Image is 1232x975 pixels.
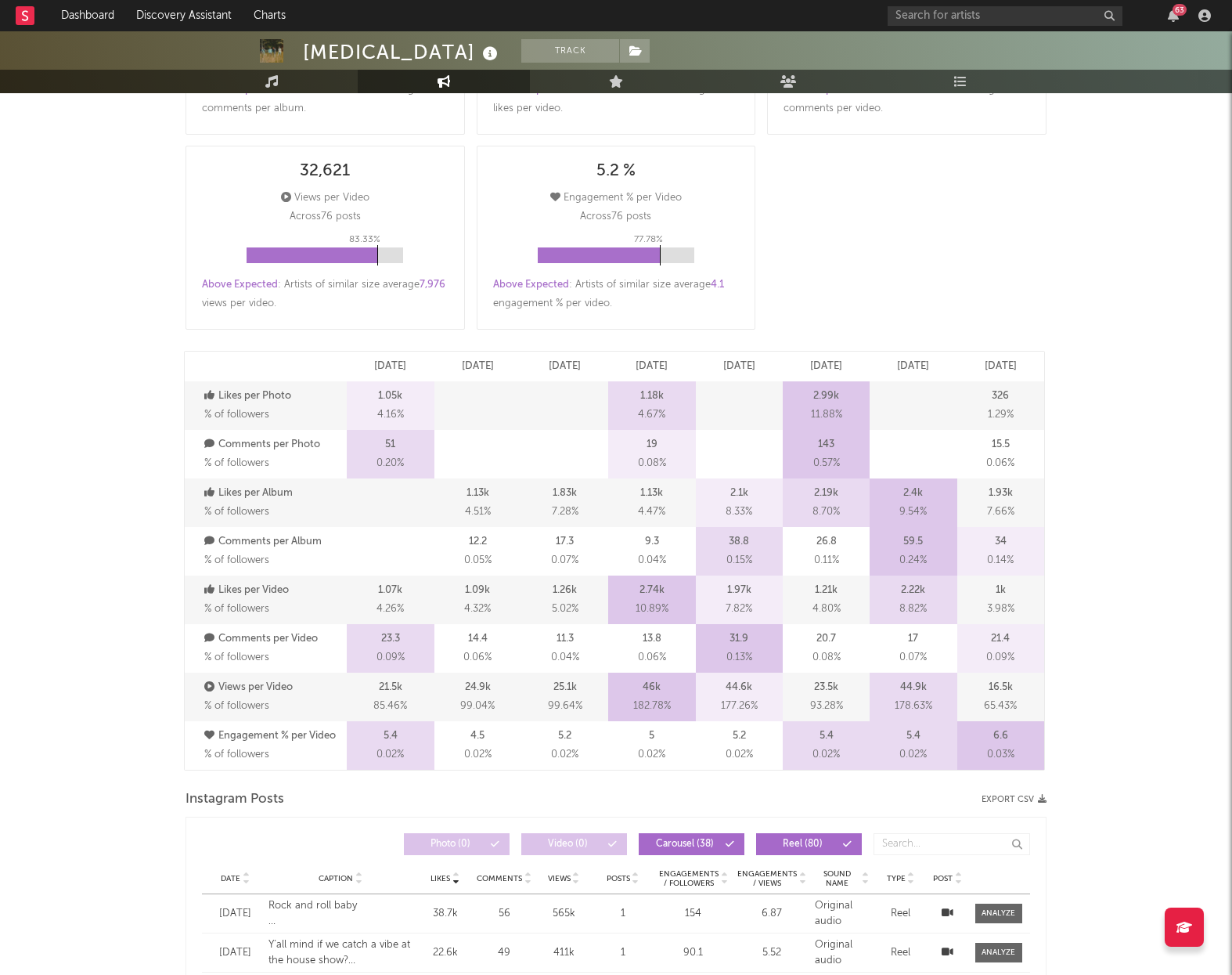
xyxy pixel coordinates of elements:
[887,874,906,883] span: Type
[658,869,719,888] span: Engagements / Followers
[986,454,1014,473] span: 0.06 %
[558,727,571,746] p: 5.2
[813,387,839,406] p: 2.99k
[551,551,578,570] span: 0.07 %
[464,746,492,764] span: 0.02 %
[300,162,350,181] div: 32,621
[493,276,740,313] div: : Artists of similar size average engagement % per video .
[376,600,404,619] span: 4.26 %
[814,551,839,570] span: 0.11 %
[812,600,841,619] span: 4.80 %
[268,898,413,929] div: Rock and roll baby 📸 @crossprojectss #livemusic #ontour #thebends #tulane #indierock
[721,697,758,716] span: 177.26 %
[465,678,491,697] p: 24.9k
[186,790,284,809] span: Instagram Posts
[993,727,1008,746] p: 6.6
[548,697,582,716] span: 99.64 %
[987,746,1014,764] span: 0.03 %
[812,746,840,764] span: 0.02 %
[996,581,1006,600] p: 1k
[204,749,269,760] span: % of followers
[290,208,361,226] p: Across 76 posts
[820,727,834,746] p: 5.4
[553,484,577,503] p: 1.83k
[900,678,927,697] p: 44.9k
[465,581,490,600] p: 1.09k
[818,435,834,454] p: 143
[204,458,269,468] span: % of followers
[404,833,510,855] button: Photo(0)
[899,648,927,667] span: 0.07 %
[756,833,862,855] button: Reel(80)
[815,581,838,600] p: 1.21k
[373,697,407,716] span: 85.46 %
[204,678,343,697] p: Views per Video
[204,652,269,663] span: % of followers
[281,189,369,208] div: Views per Video
[553,581,577,600] p: 1.26k
[638,648,666,667] span: 0.06 %
[984,697,1017,716] span: 65.43 %
[552,600,578,619] span: 5.02 %
[596,162,636,181] div: 5.2 %
[374,357,406,376] p: [DATE]
[897,357,929,376] p: [DATE]
[815,937,870,968] div: Original audio
[349,230,380,249] p: 83.33 %
[319,874,353,883] span: Caption
[643,678,661,697] p: 46k
[379,678,402,697] p: 21.5k
[1173,4,1187,16] div: 63
[638,551,666,570] span: 0.04 %
[987,600,1014,619] span: 3.98 %
[303,39,502,65] div: [MEDICAL_DATA]
[521,39,619,63] button: Track
[210,945,261,961] div: [DATE]
[640,484,663,503] p: 1.13k
[204,387,343,406] p: Likes per Photo
[204,701,269,711] span: % of followers
[202,276,448,313] div: : Artists of similar size average views per video .
[493,280,569,290] span: Above Expected
[464,600,491,619] span: 4.32 %
[737,945,807,961] div: 5.52
[469,533,487,551] p: 12.2
[733,727,746,746] p: 5.2
[556,533,574,551] p: 17.3
[378,581,402,600] p: 1.07k
[814,678,838,697] p: 23.5k
[989,484,1013,503] p: 1.93k
[811,406,842,424] span: 11.88 %
[376,648,405,667] span: 0.09 %
[730,484,748,503] p: 2.1k
[204,410,269,420] span: % of followers
[991,630,1010,648] p: 21.4
[726,678,752,697] p: 44.6k
[385,435,395,454] p: 51
[908,630,918,648] p: 17
[202,81,448,118] div: : Artists of similar size average comments per album .
[810,697,843,716] span: 93.28 %
[726,648,752,667] span: 0.13 %
[552,503,578,522] span: 7.28 %
[649,840,721,849] span: Carousel ( 38 )
[726,551,752,570] span: 0.15 %
[992,387,1009,406] p: 326
[649,727,654,746] p: 5
[899,746,927,764] span: 0.02 %
[521,833,627,855] button: Video(0)
[987,551,1014,570] span: 0.14 %
[539,906,588,922] div: 565k
[414,840,486,849] span: Photo ( 0 )
[639,833,744,855] button: Carousel(38)
[268,937,413,968] div: Y’all mind if we catch a vibe at the house show? #collegeparty #liveband #houseshow #indierock #o...
[638,406,665,424] span: 4.67 %
[377,406,404,424] span: 4.16 %
[580,208,651,226] p: Across 76 posts
[384,727,398,746] p: 5.4
[645,533,659,551] p: 9.3
[729,630,748,648] p: 31.9
[477,874,522,883] span: Comments
[634,230,663,249] p: 77.78 %
[815,898,870,929] div: Original audio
